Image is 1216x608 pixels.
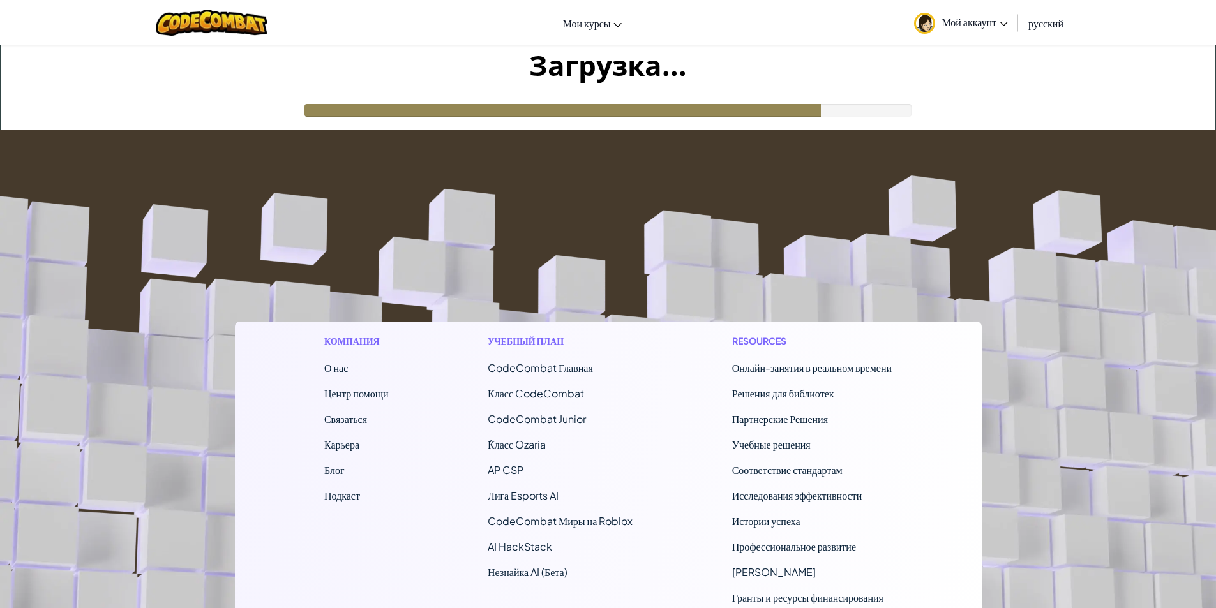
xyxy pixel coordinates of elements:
a: Незнайка AI (Бета) [488,565,567,579]
img: avatar [914,13,935,34]
a: Учебные решения [732,438,811,451]
a: CodeCombat Junior [488,412,586,426]
a: Блог [324,463,345,477]
a: О нас [324,361,348,374]
a: ٌКласс Ozaria [488,438,546,451]
a: AI HackStack [488,540,552,553]
span: Связаться [324,412,367,426]
a: Онлайн-занятия в реальном времени [732,361,892,374]
span: русский [1028,17,1063,30]
a: Гранты и ресурсы финансирования [732,591,883,604]
h1: Учебный план [488,334,633,348]
a: русский [1022,6,1070,40]
a: Исследования эффективности [732,489,862,502]
a: Карьера [324,438,359,451]
a: Центр помощи [324,387,389,400]
a: Решения для библиотек [732,387,834,400]
a: AP CSP [488,463,523,477]
a: Подкаст [324,489,360,502]
h1: Resources [732,334,892,348]
a: Мои курсы [557,6,629,40]
span: Мой аккаунт [942,15,1008,29]
h1: Компания [324,334,389,348]
a: Лига Esports AI [488,489,559,502]
a: CodeCombat Миры на Roblox [488,514,633,528]
a: [PERSON_NAME] [732,565,816,579]
a: Мой аккаунт [908,3,1014,43]
a: Истории успеха [732,514,800,528]
a: Профессиональное развитие [732,540,856,553]
a: Партнерские Решения [732,412,828,426]
h1: Загрузка... [1,45,1215,85]
a: Соответствие стандартам [732,463,843,477]
a: Класс CodeCombat [488,387,584,400]
span: CodeCombat Главная [488,361,593,374]
span: Мои курсы [563,17,611,30]
img: CodeCombat logo [156,10,267,36]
